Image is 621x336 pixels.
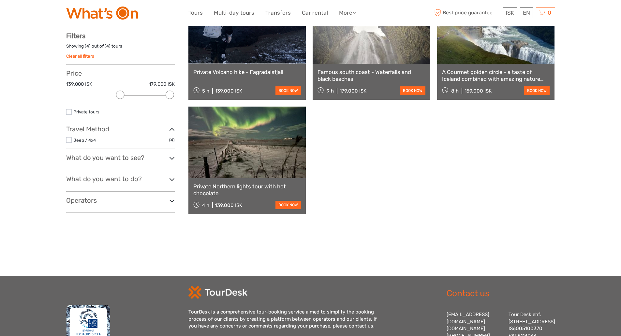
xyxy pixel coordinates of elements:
label: 139.000 ISK [66,81,92,88]
a: book now [275,201,301,209]
div: 139.000 ISK [215,88,242,94]
a: Car rental [302,8,328,18]
h3: Travel Method [66,125,175,133]
a: Private tours [73,109,99,114]
p: We're away right now. Please check back later! [9,11,74,17]
a: More [339,8,356,18]
a: Multi-day tours [214,8,254,18]
span: 5 h [202,88,209,94]
a: book now [275,86,301,95]
div: 159.000 ISK [465,88,492,94]
h3: Price [66,69,175,77]
div: Showing ( ) out of ( ) tours [66,43,175,53]
span: 4 h [202,202,209,208]
a: Private Volcano hike - Fagradalsfjall [193,69,301,75]
h2: Contact us [447,288,555,299]
a: Transfers [265,8,291,18]
div: 139.000 ISK [215,202,242,208]
a: book now [524,86,550,95]
span: ISK [506,9,514,16]
a: Jeep / 4x4 [73,138,96,143]
div: 179.000 ISK [340,88,366,94]
a: Famous south coast - Waterfalls and black beaches [318,69,425,82]
div: TourDesk is a comprehensive tour-booking service aimed to simplify the booking process of our cli... [188,309,384,329]
div: EN [520,7,533,18]
a: book now [400,86,425,95]
label: 4 [86,43,89,49]
span: 8 h [451,88,459,94]
img: td-logo-white.png [188,286,247,299]
span: Best price guarantee [433,7,501,18]
h3: What do you want to do? [66,175,175,183]
span: 0 [547,9,552,16]
span: (4) [169,136,175,144]
img: What's On [66,7,138,20]
h3: Operators [66,197,175,204]
a: Private Northern lights tour with hot chocolate [193,183,301,197]
a: Clear all filters [66,53,94,59]
a: A Gourmet golden circle - a taste of Iceland combined with amazing nature attractions! [442,69,550,82]
label: 4 [106,43,109,49]
label: 179.000 ISK [149,81,175,88]
a: Tours [188,8,203,18]
a: [DOMAIN_NAME] [447,326,485,331]
strong: Filters [66,32,85,40]
span: 9 h [327,88,334,94]
button: Open LiveChat chat widget [75,10,83,18]
h3: What do you want to see? [66,154,175,162]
